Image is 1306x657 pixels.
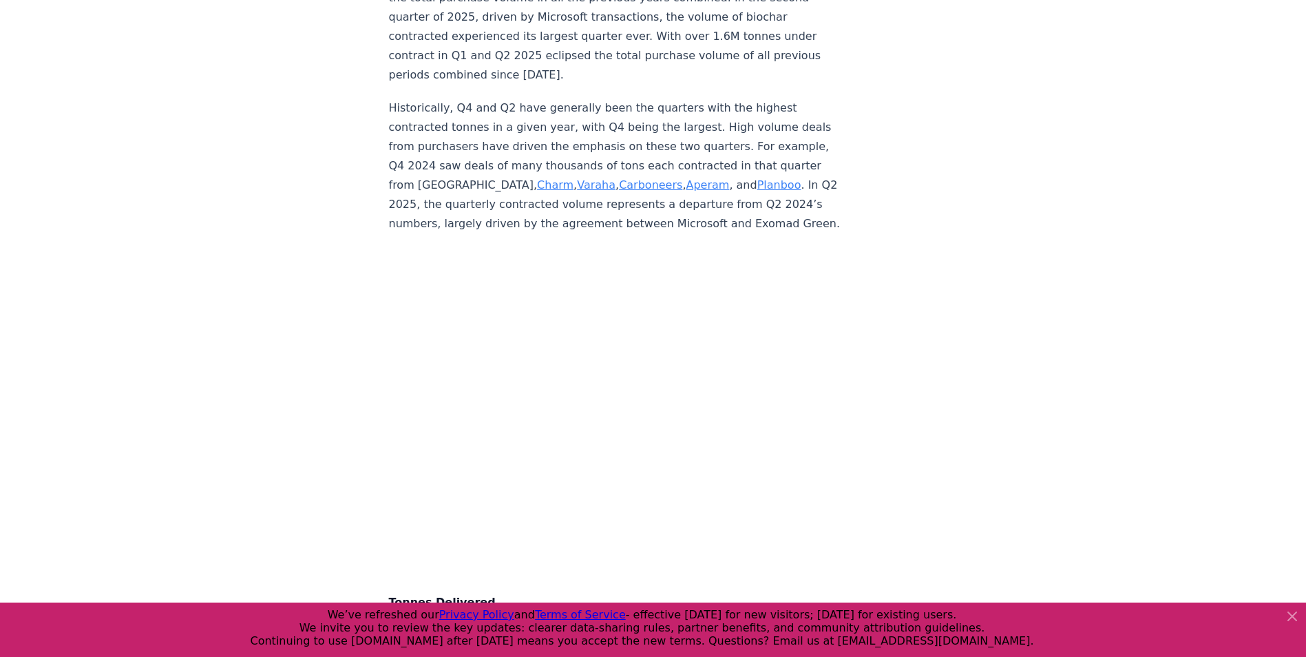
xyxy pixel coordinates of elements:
[389,594,845,611] h4: Tonnes Delivered
[389,247,845,578] iframe: Stacked column chart
[389,98,845,233] p: Historically, Q4 and Q2 have generally been the quarters with the highest contracted tonnes in a ...
[537,178,573,191] a: Charm
[619,178,682,191] a: Carboneers
[757,178,801,191] a: Planboo
[686,178,729,191] a: Aperam
[577,178,615,191] a: Varaha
